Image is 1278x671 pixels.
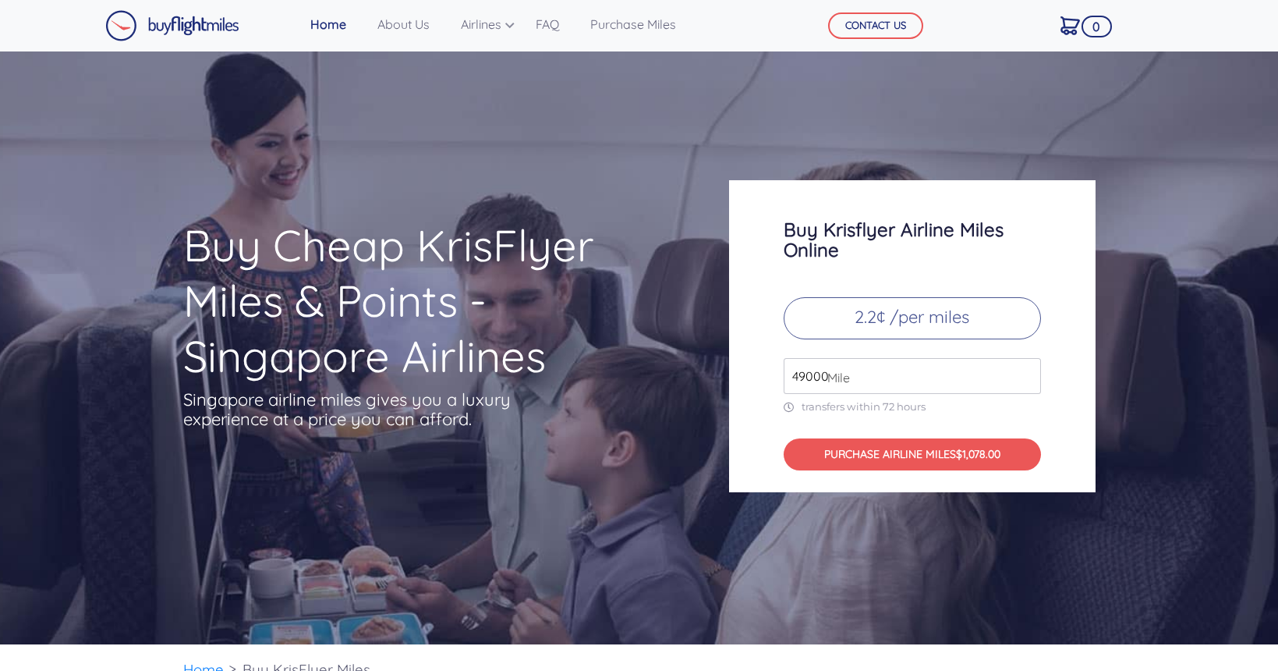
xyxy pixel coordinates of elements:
[183,218,668,384] h1: Buy Cheap KrisFlyer Miles & Points - Singapore Airlines
[1082,16,1112,37] span: 0
[529,9,565,40] a: FAQ
[1060,16,1080,35] img: Cart
[1054,9,1086,41] a: 0
[455,9,511,40] a: Airlines
[105,10,239,41] img: Buy Flight Miles Logo
[784,400,1041,414] p: transfers within 72 hours
[956,447,1000,461] span: $1,078.00
[105,6,239,45] a: Buy Flight Miles Logo
[304,9,352,40] a: Home
[584,9,682,40] a: Purchase Miles
[183,390,534,429] p: Singapore airline miles gives you a luxury experience at a price you can afford.
[784,297,1041,339] p: 2.2¢ /per miles
[784,438,1041,470] button: PURCHASE AIRLINE MILES$1,078.00
[828,12,923,39] button: CONTACT US
[784,219,1041,260] h3: Buy Krisflyer Airline Miles Online
[371,9,436,40] a: About Us
[820,368,850,387] span: Mile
